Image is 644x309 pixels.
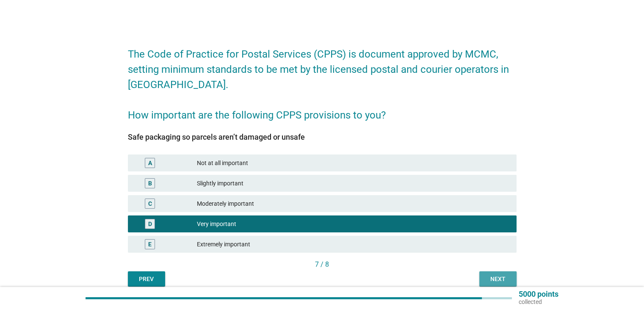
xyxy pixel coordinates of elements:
div: A [148,159,152,168]
div: E [148,240,152,249]
div: B [148,179,152,188]
div: D [148,220,152,229]
div: C [148,199,152,208]
div: Very important [197,219,509,229]
div: Slightly important [197,178,509,188]
div: Moderately important [197,199,509,209]
h2: The Code of Practice for Postal Services (CPPS) is document approved by MCMC, setting minimum sta... [128,38,517,123]
button: Next [479,271,517,287]
div: Prev [135,275,158,284]
p: collected [519,298,558,306]
div: Safe packaging so parcels aren’t damaged or unsafe [128,131,517,143]
div: Extremely important [197,239,509,249]
div: Next [486,275,510,284]
div: Not at all important [197,158,509,168]
p: 5000 points [519,290,558,298]
div: 7 / 8 [128,259,517,270]
button: Prev [128,271,165,287]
